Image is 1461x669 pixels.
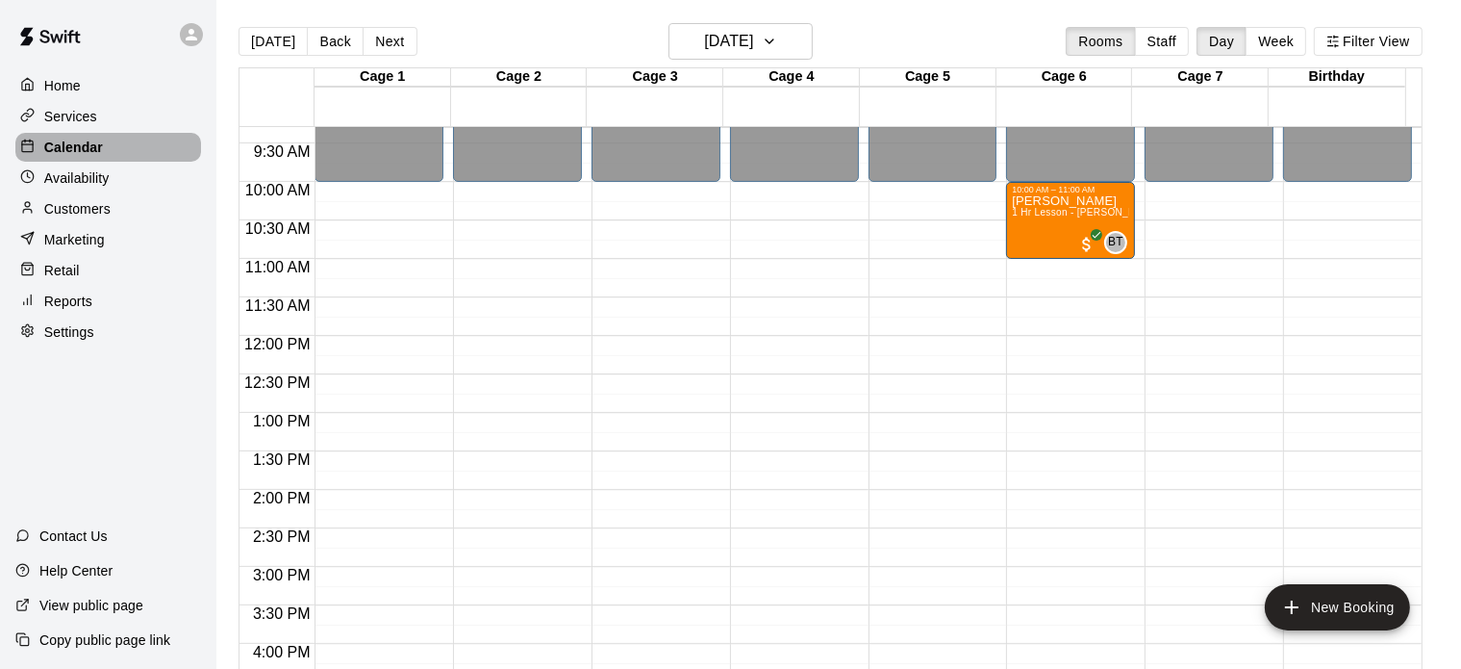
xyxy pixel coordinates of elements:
[15,194,201,223] a: Customers
[1132,68,1269,87] div: Cage 7
[15,256,201,285] a: Retail
[39,527,108,546] p: Contact Us
[587,68,723,87] div: Cage 3
[1012,207,1160,218] span: 1 Hr Lesson - [PERSON_NAME]
[1006,182,1135,259] div: 10:00 AM – 11:00 AM: Weston Guidry
[248,413,315,429] span: 1:00 PM
[1314,27,1422,56] button: Filter View
[44,261,80,280] p: Retail
[44,292,92,311] p: Reports
[44,168,110,188] p: Availability
[315,68,451,87] div: Cage 1
[704,28,753,55] h6: [DATE]
[15,71,201,100] a: Home
[15,287,201,316] a: Reports
[996,68,1133,87] div: Cage 6
[1112,231,1127,254] span: Bridger Thomas
[248,605,315,622] span: 3:30 PM
[1135,27,1190,56] button: Staff
[239,374,315,391] span: 12:30 PM
[723,68,860,87] div: Cage 4
[15,164,201,193] a: Availability
[248,528,315,545] span: 2:30 PM
[44,230,105,249] p: Marketing
[240,182,315,198] span: 10:00 AM
[1077,235,1096,254] span: All customers have paid
[239,336,315,352] span: 12:00 PM
[240,259,315,275] span: 11:00 AM
[248,567,315,583] span: 3:00 PM
[44,138,103,157] p: Calendar
[860,68,996,87] div: Cage 5
[248,451,315,468] span: 1:30 PM
[44,107,97,126] p: Services
[15,102,201,131] a: Services
[307,27,364,56] button: Back
[240,297,315,314] span: 11:30 AM
[39,596,143,615] p: View public page
[249,143,315,160] span: 9:30 AM
[363,27,416,56] button: Next
[1012,185,1129,194] div: 10:00 AM – 11:00 AM
[15,318,201,347] a: Settings
[248,644,315,660] span: 4:00 PM
[44,76,81,95] p: Home
[15,225,201,254] a: Marketing
[1269,68,1405,87] div: Birthday
[668,23,813,60] button: [DATE]
[239,27,308,56] button: [DATE]
[15,133,201,162] a: Calendar
[1104,231,1127,254] div: Bridger Thomas
[1108,233,1123,252] span: BT
[1246,27,1306,56] button: Week
[451,68,588,87] div: Cage 2
[39,630,170,650] p: Copy public page link
[44,322,94,342] p: Settings
[1197,27,1247,56] button: Day
[1066,27,1135,56] button: Rooms
[1265,584,1410,630] button: add
[39,561,113,580] p: Help Center
[248,490,315,506] span: 2:00 PM
[44,199,111,219] p: Customers
[240,220,315,237] span: 10:30 AM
